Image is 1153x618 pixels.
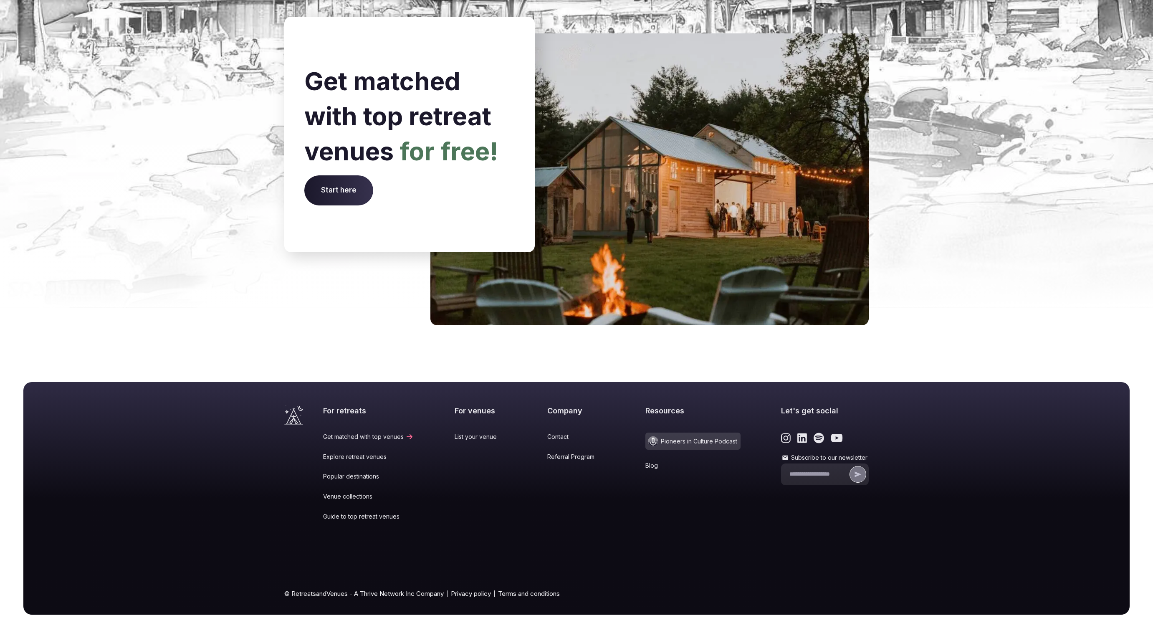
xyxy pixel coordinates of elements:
[323,492,414,501] a: Venue collections
[455,433,507,441] a: List your venue
[323,512,414,521] a: Guide to top retreat venues
[781,433,791,443] a: Link to the retreats and venues Instagram page
[455,405,507,416] h2: For venues
[323,433,414,441] a: Get matched with top venues
[323,405,414,416] h2: For retreats
[831,433,843,443] a: Link to the retreats and venues Youtube page
[781,453,869,462] label: Subscribe to our newsletter
[430,33,869,325] img: Floating farmhouse retreatspace
[400,136,498,166] span: for free!
[645,433,741,450] a: Pioneers in Culture Podcast
[547,405,604,416] h2: Company
[304,186,373,194] a: Start here
[781,405,869,416] h2: Let's get social
[814,433,824,443] a: Link to the retreats and venues Spotify page
[323,453,414,461] a: Explore retreat venues
[547,453,604,461] a: Referral Program
[451,589,491,598] a: Privacy policy
[304,175,373,205] span: Start here
[797,433,807,443] a: Link to the retreats and venues LinkedIn page
[323,472,414,481] a: Popular destinations
[547,433,604,441] a: Contact
[645,461,741,470] a: Blog
[284,405,303,425] a: Visit the homepage
[284,579,869,615] div: © RetreatsandVenues - A Thrive Network Inc Company
[304,63,515,169] h2: Get matched with top retreat venues
[645,405,741,416] h2: Resources
[498,589,560,598] a: Terms and conditions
